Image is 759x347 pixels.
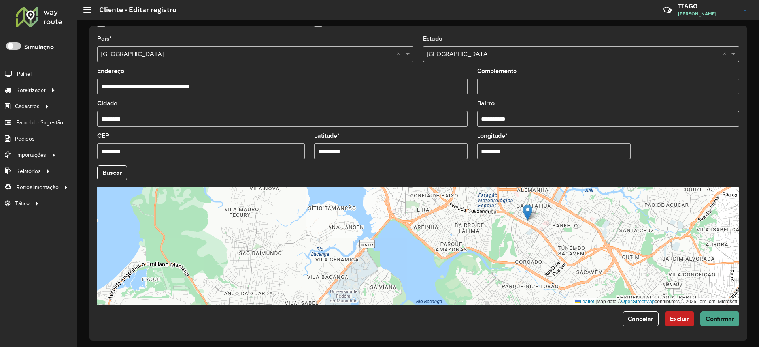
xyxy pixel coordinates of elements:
[97,165,127,180] button: Buscar
[628,315,653,322] span: Cancelar
[15,199,30,208] span: Tático
[15,135,35,143] span: Pedidos
[523,204,532,221] img: Marker
[670,315,689,322] span: Excluir
[16,167,41,175] span: Relatórios
[97,99,117,108] label: Cidade
[700,311,739,326] button: Confirmar
[97,131,109,141] label: CEP
[573,298,739,305] div: Map data © contributors,© 2025 TomTom, Microsoft
[97,34,112,43] label: País
[595,299,597,304] span: |
[477,99,495,108] label: Bairro
[397,49,404,59] span: Clear all
[97,66,124,76] label: Endereço
[678,2,737,10] h3: TIAGO
[575,299,594,304] a: Leaflet
[477,66,517,76] label: Complemento
[723,49,729,59] span: Clear all
[477,131,508,141] label: Longitude
[17,70,32,78] span: Painel
[24,42,54,52] label: Simulação
[623,311,659,326] button: Cancelar
[423,34,442,43] label: Estado
[621,299,655,304] a: OpenStreetMap
[91,6,176,14] h2: Cliente - Editar registro
[665,311,694,326] button: Excluir
[16,118,63,127] span: Painel de Sugestão
[16,151,46,159] span: Importações
[16,86,46,94] span: Roteirizador
[314,131,340,141] label: Latitude
[706,315,734,322] span: Confirmar
[659,2,676,19] a: Contato Rápido
[15,102,40,111] span: Cadastros
[16,183,59,191] span: Retroalimentação
[678,10,737,17] span: [PERSON_NAME]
